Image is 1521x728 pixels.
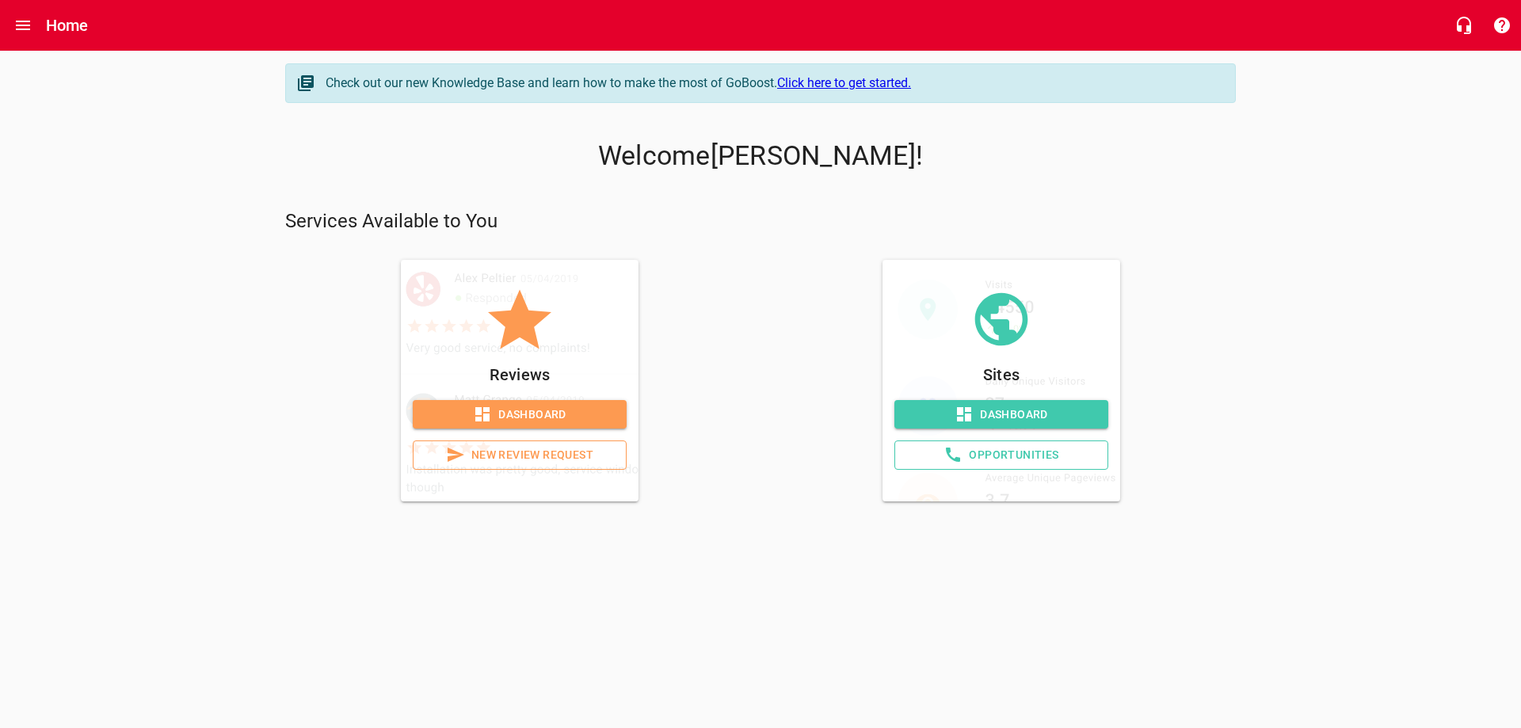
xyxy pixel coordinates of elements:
[285,209,1236,234] p: Services Available to You
[426,445,613,465] span: New Review Request
[894,440,1108,470] a: Opportunities
[777,75,911,90] a: Click here to get started.
[425,405,614,425] span: Dashboard
[326,74,1219,93] div: Check out our new Knowledge Base and learn how to make the most of GoBoost.
[907,405,1096,425] span: Dashboard
[1445,6,1483,44] button: Live Chat
[908,445,1095,465] span: Opportunities
[413,362,627,387] p: Reviews
[285,140,1236,172] p: Welcome [PERSON_NAME] !
[4,6,42,44] button: Open drawer
[894,400,1108,429] a: Dashboard
[1483,6,1521,44] button: Support Portal
[413,440,627,470] a: New Review Request
[413,400,627,429] a: Dashboard
[894,362,1108,387] p: Sites
[46,13,89,38] h6: Home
